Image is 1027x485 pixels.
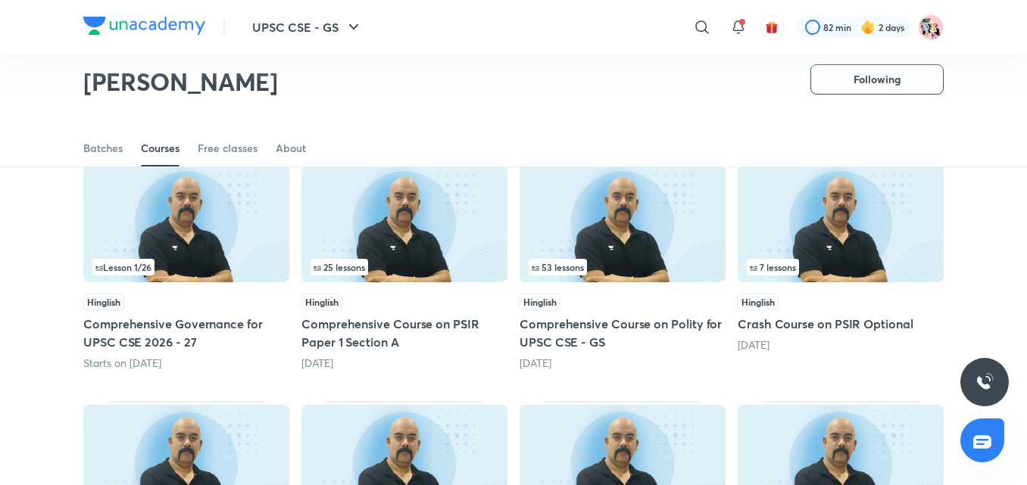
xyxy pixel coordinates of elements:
[738,160,944,371] div: Crash Course on PSIR Optional
[311,259,498,275] div: infocontainer
[141,130,179,166] a: Courses
[243,12,372,42] button: UPSC CSE - GS
[314,263,365,272] span: 25 lessons
[860,20,876,35] img: streak
[83,315,289,351] h5: Comprehensive Governance for UPSC CSE 2026 - 27
[311,259,498,275] div: left
[520,315,726,351] h5: Comprehensive Course on Polity for UPSC CSE - GS
[301,315,507,351] h5: Comprehensive Course on PSIR Paper 1 Section A
[301,164,507,282] img: Thumbnail
[83,294,124,310] span: Hinglish
[301,356,507,371] div: 3 days ago
[311,259,498,275] div: infosection
[975,373,994,391] img: ttu
[529,259,716,275] div: infosection
[520,160,726,371] div: Comprehensive Course on Polity for UPSC CSE - GS
[92,259,280,275] div: infocontainer
[532,263,584,272] span: 53 lessons
[520,294,560,310] span: Hinglish
[760,15,784,39] button: avatar
[765,20,779,34] img: avatar
[92,259,280,275] div: left
[747,259,935,275] div: infosection
[747,259,935,275] div: left
[83,17,205,35] img: Company Logo
[198,130,258,166] a: Free classes
[854,72,901,87] span: Following
[92,259,280,275] div: infosection
[83,17,205,39] a: Company Logo
[276,141,306,156] div: About
[276,130,306,166] a: About
[747,259,935,275] div: infocontainer
[83,160,289,371] div: Comprehensive Governance for UPSC CSE 2026 - 27
[520,164,726,282] img: Thumbnail
[83,67,278,97] h2: [PERSON_NAME]
[83,130,123,166] a: Batches
[738,315,944,333] h5: Crash Course on PSIR Optional
[918,14,944,40] img: TANVI CHATURVEDI
[83,356,289,371] div: Starts on Sep 6
[198,141,258,156] div: Free classes
[529,259,716,275] div: left
[738,164,944,282] img: Thumbnail
[83,164,289,282] img: Thumbnail
[95,263,151,272] span: Lesson 1 / 26
[301,160,507,371] div: Comprehensive Course on PSIR Paper 1 Section A
[83,141,123,156] div: Batches
[750,263,796,272] span: 7 lessons
[810,64,944,95] button: Following
[529,259,716,275] div: infocontainer
[738,294,779,310] span: Hinglish
[141,141,179,156] div: Courses
[738,337,944,353] div: 2 months ago
[301,294,342,310] span: Hinglish
[520,356,726,371] div: 1 month ago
